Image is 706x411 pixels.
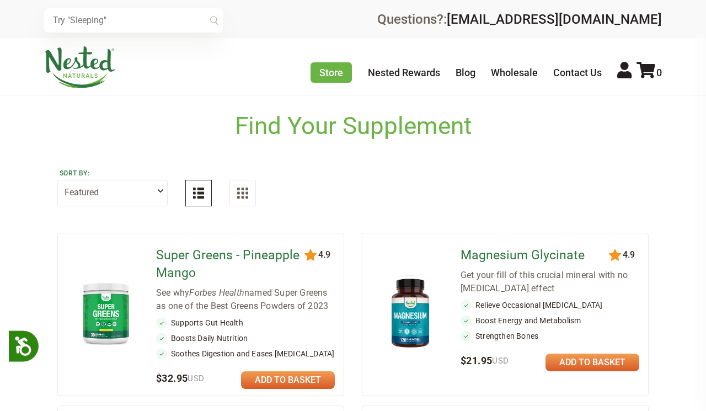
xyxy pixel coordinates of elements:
[193,188,204,199] img: List
[368,67,440,78] a: Nested Rewards
[637,67,662,78] a: 0
[237,188,248,199] img: Grid
[189,287,244,298] em: Forbes Health
[156,317,335,328] li: Supports Gut Health
[377,13,662,26] div: Questions?:
[44,8,223,33] input: Try "Sleeping"
[156,372,205,384] span: $32.95
[235,112,472,140] h1: Find Your Supplement
[188,373,204,383] span: USD
[492,356,509,366] span: USD
[156,348,335,359] li: Soothes Digestion and Eases [MEDICAL_DATA]
[44,46,116,88] img: Nested Naturals
[311,62,352,83] a: Store
[380,274,441,353] img: Magnesium Glycinate
[461,269,639,295] div: Get your fill of this crucial mineral with no [MEDICAL_DATA] effect
[461,247,612,264] a: Magnesium Glycinate
[491,67,538,78] a: Wholesale
[461,355,509,366] span: $21.95
[461,315,639,326] li: Boost Energy and Metabolism
[456,67,475,78] a: Blog
[553,67,602,78] a: Contact Us
[156,247,308,282] a: Super Greens - Pineapple Mango
[156,286,335,313] div: See why named Super Greens as one of the Best Greens Powders of 2023
[76,278,136,348] img: Super Greens - Pineapple Mango
[60,169,165,178] label: Sort by:
[656,67,662,78] span: 0
[447,12,662,27] a: [EMAIL_ADDRESS][DOMAIN_NAME]
[461,330,639,341] li: Strengthen Bones
[461,300,639,311] li: Relieve Occasional [MEDICAL_DATA]
[156,333,335,344] li: Boosts Daily Nutrition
